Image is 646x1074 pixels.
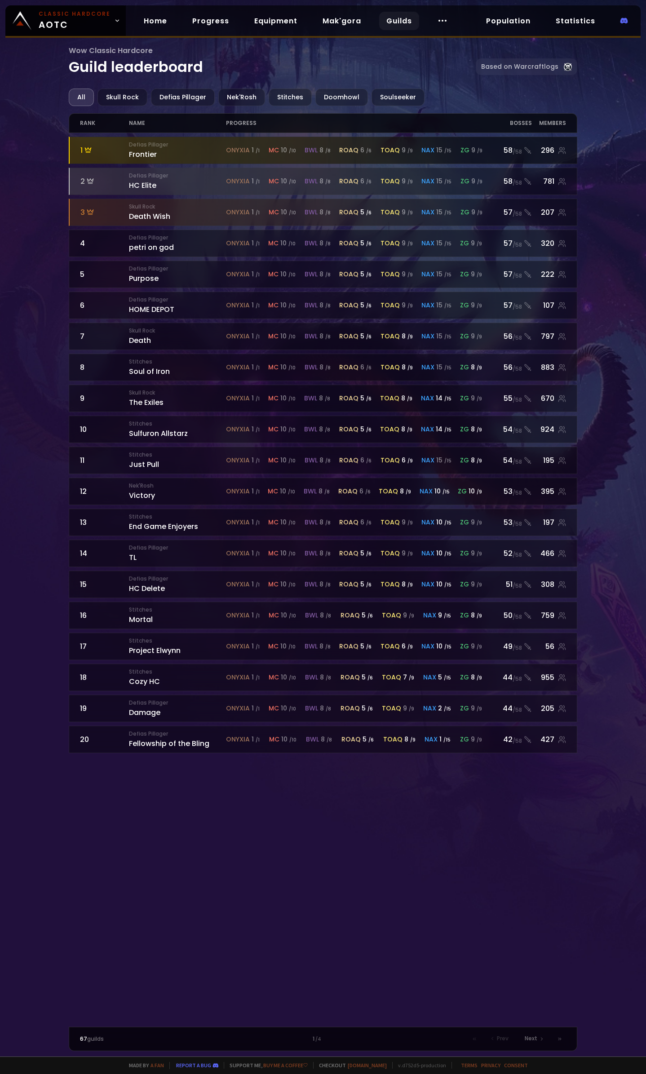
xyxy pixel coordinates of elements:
div: 15 [436,363,451,372]
small: / 15 [444,147,451,154]
span: toaq [381,177,400,186]
div: 10 [280,239,296,248]
small: Defias Pillager [129,141,226,149]
small: / 8 [325,426,330,433]
span: nax [421,363,434,372]
span: onyxia [226,239,250,248]
small: / 8 [325,209,331,216]
img: Warcraftlog [564,63,572,71]
small: / 1 [256,271,260,278]
a: Statistics [549,12,602,30]
span: mc [269,146,279,155]
small: / 9 [477,426,482,433]
div: 4 [80,238,128,249]
div: 3 [80,207,129,218]
div: HC Elite [129,172,226,191]
div: Frontier [129,141,226,160]
small: / 9 [407,364,413,371]
small: / 10 [288,426,296,433]
span: nax [421,301,434,310]
small: / 1 [256,364,260,371]
span: zg [460,332,469,341]
div: 1 [252,456,260,465]
div: 8 [471,363,482,372]
small: / 6 [366,302,372,309]
div: 9 [402,177,413,186]
small: / 15 [444,302,451,309]
a: Population [479,12,538,30]
small: / 8 [325,240,331,247]
span: roaq [339,425,358,434]
div: 296 [532,145,566,156]
div: 1 [252,208,260,217]
div: 883 [532,362,566,373]
div: 58 [493,176,532,187]
div: Death [129,327,226,346]
span: zg [460,363,469,372]
small: / 9 [477,147,482,154]
div: 55 [493,393,531,404]
span: nax [421,177,434,186]
div: 8 [319,239,331,248]
div: 1 [252,363,260,372]
span: onyxia [226,146,250,155]
span: toaq [381,270,400,279]
small: / 9 [477,240,482,247]
div: 10 [281,146,296,155]
div: 8 [319,208,331,217]
div: 670 [532,393,566,404]
div: 14 [436,425,451,434]
span: onyxia [226,425,250,434]
div: 8 [319,146,331,155]
div: 10 [280,425,296,434]
span: onyxia [226,332,250,341]
span: toaq [381,332,400,341]
div: Just Pull [129,451,226,470]
span: bwl [305,177,318,186]
a: 4Defias Pillagerpetri on godonyxia 1 /1mc 10 /10bwl 8 /8roaq 5 /6toaq 9 /9nax 15 /15zg 9 /957/58320 [69,230,577,257]
span: onyxia [226,301,250,310]
small: / 9 [407,302,413,309]
span: nax [421,332,434,341]
span: zg [460,208,469,217]
span: bwl [305,332,318,341]
span: roaq [339,177,358,186]
a: 10StitchesSulfuron Allstarzonyxia 1 /1mc 10 /10bwl 8 /8roaq 5 /6toaq 8 /9nax 14 /15zg 8 /954/58924 [69,416,577,443]
div: 8 [80,362,128,373]
span: roaq [339,332,358,341]
small: Defias Pillager [129,234,226,242]
span: roaq [339,146,358,155]
div: 8 [401,425,412,434]
small: / 1 [256,302,260,309]
span: zg [460,270,469,279]
span: zg [460,425,469,434]
div: 781 [532,176,566,187]
span: onyxia [226,394,250,403]
div: 10 [281,177,296,186]
small: / 9 [477,333,482,340]
span: roaq [339,394,358,403]
span: bwl [304,394,317,403]
small: / 9 [477,178,482,185]
small: / 58 [513,427,522,435]
div: 11 [80,455,128,466]
div: 8 [401,394,412,403]
small: / 8 [325,271,331,278]
div: 10 [281,208,296,217]
div: 1 [252,146,260,155]
span: roaq [339,208,358,217]
a: Based on Warcraftlogs [476,58,577,75]
small: / 15 [444,426,451,433]
small: Stitches [129,358,226,366]
small: / 58 [513,272,522,280]
small: Stitches [129,451,226,459]
div: 9 [471,208,482,217]
span: onyxia [226,363,250,372]
a: 5Defias PillagerPurposeonyxia 1 /1mc 10 /10bwl 8 /8roaq 5 /6toaq 9 /9nax 15 /15zg 9 /957/58222 [69,261,577,288]
div: Purpose [129,265,226,284]
small: Classic Hardcore [39,10,111,18]
small: / 8 [325,147,331,154]
small: / 8 [325,178,331,185]
small: / 6 [366,364,372,371]
div: 15 [436,177,451,186]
